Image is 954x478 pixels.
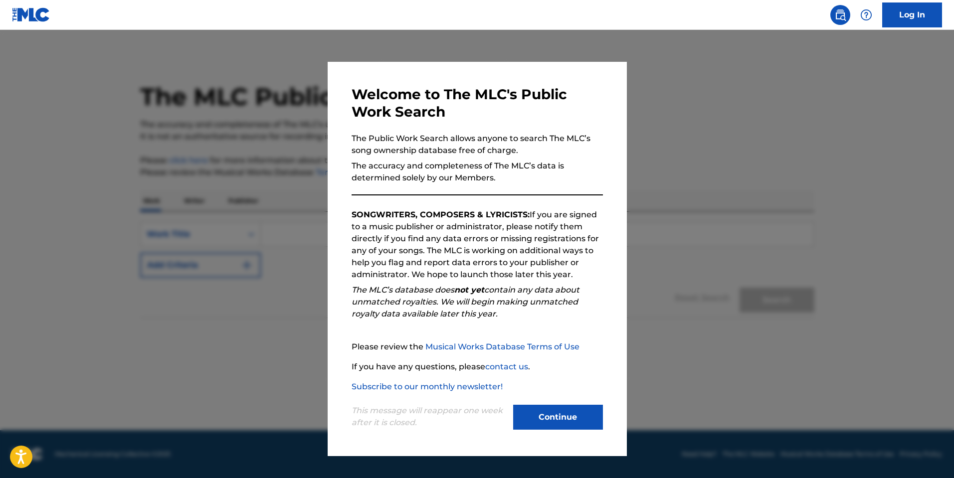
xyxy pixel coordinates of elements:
[860,9,872,21] img: help
[352,382,503,391] a: Subscribe to our monthly newsletter!
[856,5,876,25] div: Help
[352,133,603,157] p: The Public Work Search allows anyone to search The MLC’s song ownership database free of charge.
[352,86,603,121] h3: Welcome to The MLC's Public Work Search
[352,405,507,429] p: This message will reappear one week after it is closed.
[513,405,603,430] button: Continue
[352,209,603,281] p: If you are signed to a music publisher or administrator, please notify them directly if you find ...
[882,2,942,27] a: Log In
[352,341,603,353] p: Please review the
[352,210,530,219] strong: SONGWRITERS, COMPOSERS & LYRICISTS:
[830,5,850,25] a: Public Search
[352,285,579,319] em: The MLC’s database does contain any data about unmatched royalties. We will begin making unmatche...
[352,361,603,373] p: If you have any questions, please .
[454,285,484,295] strong: not yet
[12,7,50,22] img: MLC Logo
[834,9,846,21] img: search
[425,342,579,351] a: Musical Works Database Terms of Use
[485,362,528,371] a: contact us
[352,160,603,184] p: The accuracy and completeness of The MLC’s data is determined solely by our Members.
